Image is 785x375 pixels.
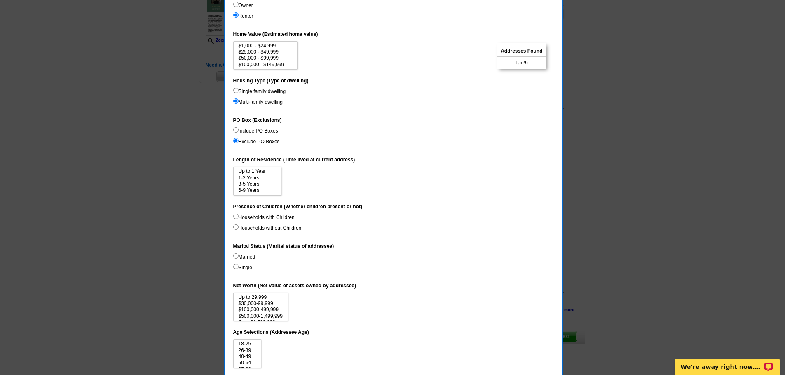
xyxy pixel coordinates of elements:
option: 3-5 Years [238,181,277,187]
input: Renter [233,12,239,18]
option: $50,000 - $99,999 [238,55,293,61]
option: $25,000 - $49,999 [238,49,293,55]
span: 1,526 [516,59,528,66]
input: Owner [233,2,239,7]
input: Married [233,253,239,259]
option: $30,000-99,999 [238,300,284,307]
label: Single family dwelling [233,88,286,95]
option: 10-14 Years [238,194,277,200]
option: $100,000 - $149,999 [238,62,293,68]
option: 65-69 [238,366,257,373]
label: Exclude PO Boxes [233,138,280,145]
option: 6-9 Years [238,187,277,193]
input: Households without Children [233,224,239,230]
input: Single [233,264,239,269]
label: Marital Status (Marital status of addressee) [233,242,334,250]
option: $150,000 - $199,999 [238,68,293,74]
label: Age Selections (Addressee Age) [233,328,309,336]
label: Owner [233,2,253,9]
input: Multi-family dwelling [233,98,239,104]
label: Households without Children [233,224,302,232]
input: Include PO Boxes [233,127,239,133]
label: Presence of Children (Whether children present or not) [233,203,362,210]
input: Exclude PO Boxes [233,138,239,143]
iframe: LiveChat chat widget [669,349,785,375]
label: Single [233,264,252,271]
label: Multi-family dwelling [233,98,283,106]
label: Households with Children [233,214,295,221]
span: Addresses Found [497,46,546,57]
option: 40-49 [238,354,257,360]
option: $500,000-1,499,999 [238,313,284,319]
label: Home Value (Estimated home value) [233,30,318,38]
option: 26-39 [238,347,257,354]
label: Renter [233,12,253,20]
label: Married [233,253,255,261]
option: $1,000 - $24,999 [238,43,293,49]
label: Length of Residence (Time lived at current address) [233,156,355,163]
option: 18-25 [238,341,257,347]
option: Over $1,500,000 [238,319,284,326]
label: Net Worth (Net value of assets owned by addressee) [233,282,356,289]
option: 1-2 Years [238,175,277,181]
input: Households with Children [233,214,239,219]
label: PO Box (Exclusions) [233,116,282,124]
input: Single family dwelling [233,88,239,93]
option: 50-64 [238,360,257,366]
label: Include PO Boxes [233,127,278,135]
option: Up to 29,999 [238,294,284,300]
option: Up to 1 Year [238,168,277,175]
label: Housing Type (Type of dwelling) [233,77,309,84]
option: $100,000-499,999 [238,307,284,313]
